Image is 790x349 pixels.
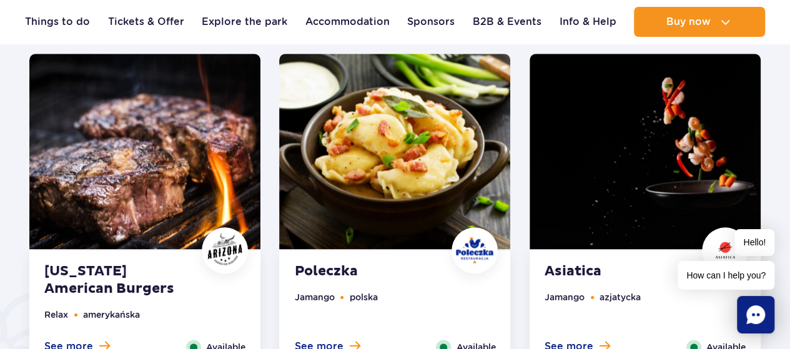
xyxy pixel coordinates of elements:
button: Buy now [634,7,765,37]
a: Tickets & Offer [108,7,184,37]
a: Things to do [25,7,90,37]
a: Accommodation [305,7,390,37]
li: Relax [44,308,68,322]
li: azjatycka [600,290,641,304]
img: Poleczka [279,54,510,249]
img: Arizona American Burgers [29,54,260,249]
span: How can I help you? [678,261,774,290]
li: amerykańska [83,308,140,322]
a: Explore the park [202,7,287,37]
li: polska [349,290,377,304]
img: Poleczka [456,232,493,269]
a: B2B & Events [473,7,541,37]
img: Arizona American Burgers [206,232,244,269]
li: Jamango [545,290,585,304]
strong: Poleczka [294,263,445,280]
span: Buy now [666,16,710,27]
div: Chat [737,296,774,333]
li: Jamango [294,290,334,304]
a: Sponsors [407,7,455,37]
strong: Asiatica [545,263,696,280]
span: Hello! [734,229,774,256]
img: Asiatica [530,54,761,249]
strong: [US_STATE] American Burgers [44,263,195,298]
a: Info & Help [559,7,616,37]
